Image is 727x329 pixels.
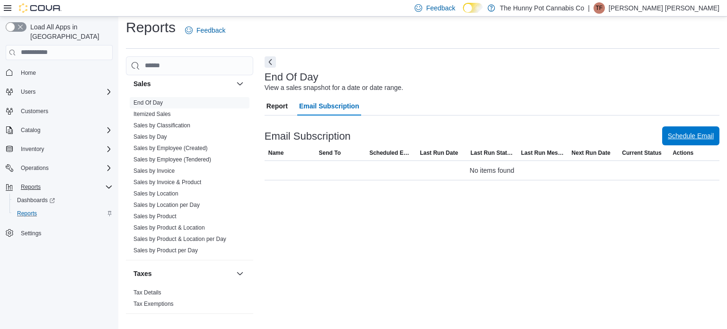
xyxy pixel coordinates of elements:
[420,149,458,157] span: Last Run Date
[19,3,62,13] img: Cova
[133,145,208,151] a: Sales by Employee (Created)
[133,167,175,175] span: Sales by Invoice
[265,56,276,68] button: Next
[521,149,564,157] span: Last Run Message
[21,126,40,134] span: Catalog
[673,149,693,157] span: Actions
[133,224,205,231] a: Sales by Product & Location
[196,26,225,35] span: Feedback
[133,110,171,118] span: Itemized Sales
[609,2,719,14] p: [PERSON_NAME] [PERSON_NAME]
[17,67,40,79] a: Home
[133,301,174,307] a: Tax Exemptions
[17,181,113,193] span: Reports
[133,111,171,117] a: Itemized Sales
[470,149,514,157] span: Last Run Status
[572,149,611,157] span: Next Run Date
[13,195,113,206] span: Dashboards
[17,210,37,217] span: Reports
[133,236,226,242] a: Sales by Product & Location per Day
[133,289,161,296] a: Tax Details
[17,196,55,204] span: Dashboards
[21,183,41,191] span: Reports
[133,247,198,254] a: Sales by Product per Day
[181,21,229,40] a: Feedback
[133,269,232,278] button: Taxes
[126,18,176,37] h1: Reports
[369,149,412,157] span: Scheduled Emails
[266,97,288,116] span: Report
[9,207,116,220] button: Reports
[6,62,113,265] nav: Complex example
[126,97,253,260] div: Sales
[133,213,177,220] a: Sales by Product
[13,195,59,206] a: Dashboards
[17,162,113,174] span: Operations
[17,105,113,117] span: Customers
[13,208,113,219] span: Reports
[17,86,113,98] span: Users
[9,194,116,207] a: Dashboards
[265,71,319,83] h3: End Of Day
[622,149,661,157] span: Current Status
[133,99,163,106] a: End Of Day
[17,124,44,136] button: Catalog
[133,144,208,152] span: Sales by Employee (Created)
[463,3,483,13] input: Dark Mode
[17,106,52,117] a: Customers
[21,107,48,115] span: Customers
[2,226,116,240] button: Settings
[126,287,253,313] div: Taxes
[133,168,175,174] a: Sales by Invoice
[133,202,200,208] a: Sales by Location per Day
[21,230,41,237] span: Settings
[17,124,113,136] span: Catalog
[17,143,48,155] button: Inventory
[17,181,44,193] button: Reports
[133,122,190,129] a: Sales by Classification
[17,86,39,98] button: Users
[595,2,603,14] span: TF
[133,235,226,243] span: Sales by Product & Location per Day
[2,66,116,80] button: Home
[319,149,341,157] span: Send To
[2,104,116,118] button: Customers
[133,79,151,89] h3: Sales
[21,164,49,172] span: Operations
[133,156,211,163] span: Sales by Employee (Tendered)
[133,190,178,197] a: Sales by Location
[2,142,116,156] button: Inventory
[133,201,200,209] span: Sales by Location per Day
[21,69,36,77] span: Home
[17,228,45,239] a: Settings
[17,143,113,155] span: Inventory
[234,78,246,89] button: Sales
[21,145,44,153] span: Inventory
[17,67,113,79] span: Home
[133,179,201,186] a: Sales by Invoice & Product
[21,88,35,96] span: Users
[594,2,605,14] div: Tom Fortes Resende
[588,2,590,14] p: |
[133,79,232,89] button: Sales
[268,149,284,157] span: Name
[27,22,113,41] span: Load All Apps in [GEOGRAPHIC_DATA]
[133,213,177,220] span: Sales by Product
[265,83,403,93] div: View a sales snapshot for a date or date range.
[470,165,514,176] span: No items found
[2,124,116,137] button: Catalog
[133,133,167,141] span: Sales by Day
[2,161,116,175] button: Operations
[13,208,41,219] a: Reports
[2,85,116,98] button: Users
[133,269,152,278] h3: Taxes
[265,131,351,142] h3: Email Subscription
[500,2,584,14] p: The Hunny Pot Cannabis Co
